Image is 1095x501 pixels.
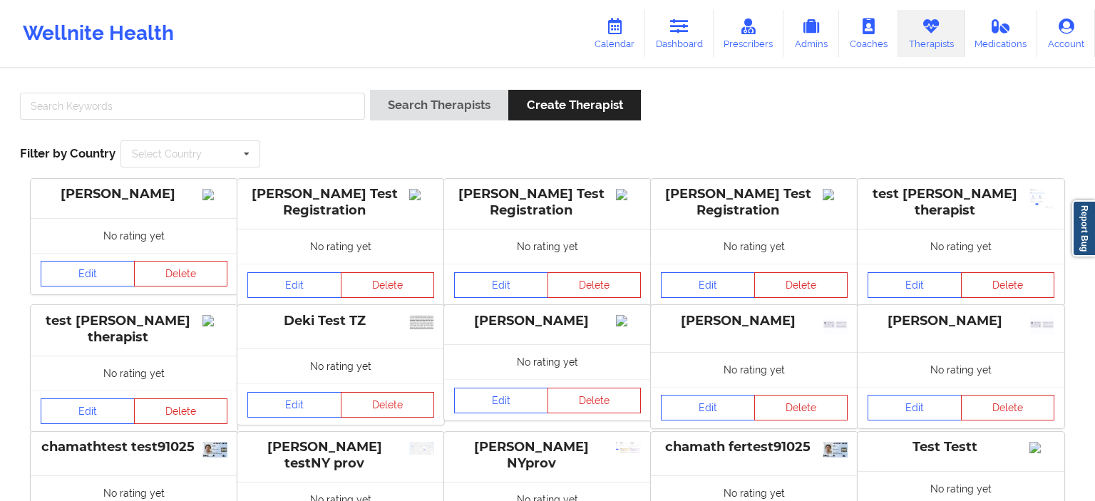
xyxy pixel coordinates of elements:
a: Edit [661,272,755,298]
img: d9358f8a-bc06-445f-8268-d2f9f4327403_uk-id-card-for-over-18s-2025.png [823,442,848,458]
button: Delete [961,272,1055,298]
img: 81b7ea35-b2a6-4573-a824-ac5499773fcd_idcard_placeholder_copy_10.png [823,315,848,334]
img: Image%2Fplaceholer-image.png [202,189,227,200]
div: Deki Test TZ [247,313,434,329]
span: Filter by Country [20,146,115,160]
div: [PERSON_NAME] [454,313,641,329]
div: No rating yet [444,229,651,264]
div: [PERSON_NAME] [868,313,1054,329]
div: No rating yet [31,356,237,391]
button: Delete [961,395,1055,420]
div: No rating yet [237,348,444,383]
img: 3ff83e34-c3ec-4a7f-9647-be416485ede4_idcard_placeholder_copy_10.png [1029,315,1054,334]
div: [PERSON_NAME] [41,186,227,202]
div: chamathtest test91025 [41,439,227,455]
a: Edit [454,388,548,413]
a: Edit [661,395,755,420]
a: Edit [41,398,135,424]
div: [PERSON_NAME] [661,313,848,329]
a: Edit [247,272,341,298]
a: Prescribers [714,10,784,57]
div: No rating yet [651,352,858,387]
div: [PERSON_NAME] Test Registration [661,186,848,219]
button: Delete [341,272,435,298]
div: No rating yet [444,344,651,379]
div: [PERSON_NAME] Test Registration [247,186,434,219]
button: Delete [134,261,228,286]
div: [PERSON_NAME] Test Registration [454,186,641,219]
div: No rating yet [858,352,1064,387]
img: Image%2Fplaceholer-image.png [202,315,227,326]
a: Edit [41,261,135,286]
a: Admins [783,10,839,57]
div: chamath fertest91025 [661,439,848,455]
div: test [PERSON_NAME] therapist [41,313,227,346]
div: No rating yet [651,229,858,264]
a: Edit [454,272,548,298]
a: Edit [247,392,341,418]
div: test [PERSON_NAME] therapist [868,186,1054,219]
img: Image%2Fplaceholer-image.png [1029,442,1054,453]
a: Calendar [584,10,645,57]
img: Image%2Fplaceholer-image.png [616,189,641,200]
button: Delete [547,272,642,298]
img: Image%2Fplaceholer-image.png [616,315,641,326]
div: No rating yet [858,229,1064,264]
img: 214764b5-c7fe-4ebc-ac69-e516a4c25416_image_(1).png [409,442,434,455]
button: Delete [547,388,642,413]
a: Therapists [898,10,965,57]
div: [PERSON_NAME] NYprov [454,439,641,472]
button: Delete [754,272,848,298]
img: 564b8a7f-efd8-48f2-9adc-717abd411814_image_(5).png [1029,189,1054,209]
img: 4551ef21-f6eb-4fc8-ba4a-d4c31f9a2c9e_image_(11).png [616,442,641,453]
img: Image%2Fplaceholer-image.png [823,189,848,200]
a: Account [1037,10,1095,57]
a: Dashboard [645,10,714,57]
button: Delete [134,398,228,424]
a: Edit [868,272,962,298]
img: Image%2Fplaceholer-image.png [409,189,434,200]
div: No rating yet [31,218,237,253]
div: Select Country [132,149,202,159]
input: Search Keywords [20,93,365,120]
button: Delete [341,392,435,418]
div: [PERSON_NAME] testNY prov [247,439,434,472]
a: Edit [868,395,962,420]
div: Test Testt [868,439,1054,455]
a: Medications [965,10,1038,57]
button: Search Therapists [370,90,508,120]
div: No rating yet [237,229,444,264]
button: Create Therapist [508,90,640,120]
img: 6f5676ba-824e-4499-a3b8-608fa7d0dfe4_image.png [409,315,434,331]
a: Report Bug [1072,200,1095,257]
a: Coaches [839,10,898,57]
button: Delete [754,395,848,420]
img: e8ad23b2-1b28-4728-a100-93694f26d162_uk-id-card-for-over-18s-2025.png [202,442,227,458]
